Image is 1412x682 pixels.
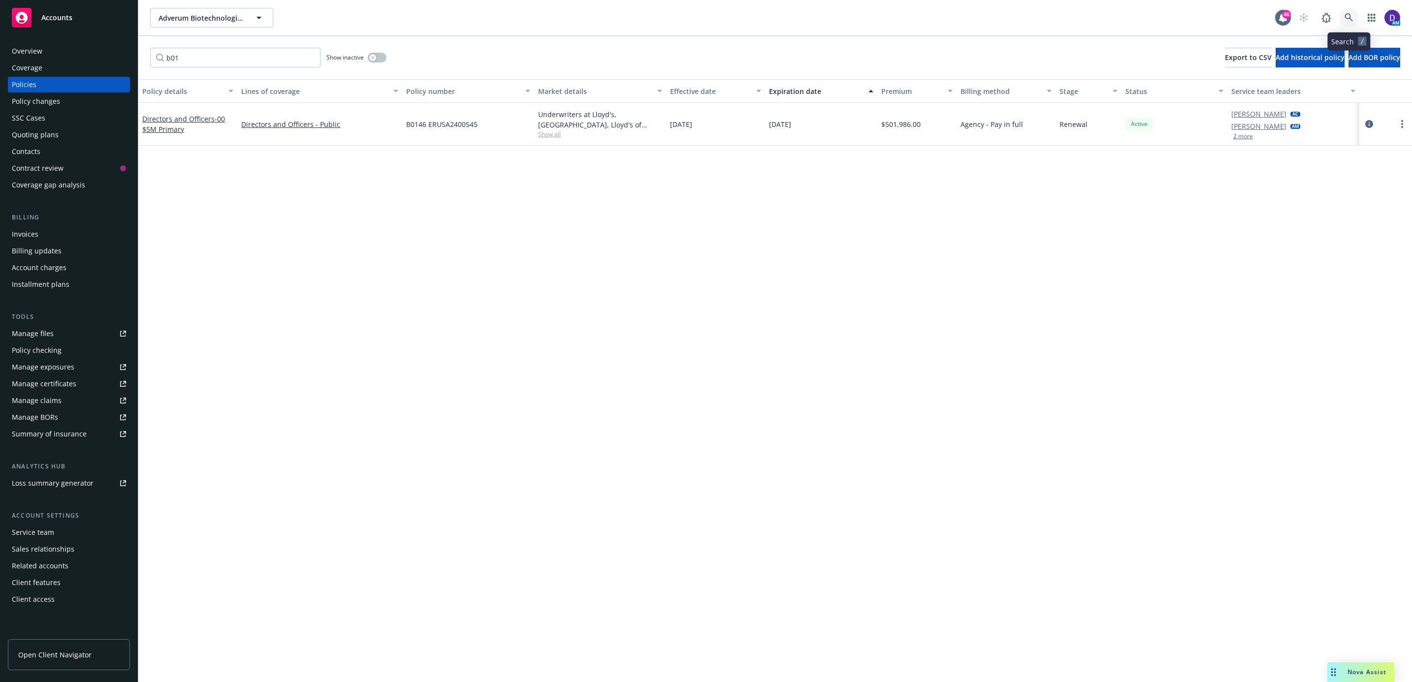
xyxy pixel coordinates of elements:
div: Contract review [12,160,64,176]
span: Export to CSV [1225,53,1272,62]
a: Manage files [8,326,130,341]
a: Switch app [1362,8,1381,28]
a: Directors and Officers - Public [241,119,398,129]
div: Sales relationships [12,541,74,557]
span: Agency - Pay in full [961,119,1023,129]
div: Client features [12,575,61,590]
a: Manage claims [8,393,130,408]
div: SSC Cases [12,110,45,126]
div: Client access [12,591,55,607]
div: Analytics hub [8,462,130,471]
span: Show inactive [326,53,364,62]
a: Manage exposures [8,359,130,375]
a: Related accounts [8,558,130,574]
a: Sales relationships [8,541,130,557]
a: Account charges [8,260,130,276]
a: more [1396,118,1408,130]
div: Loss summary generator [12,475,94,491]
a: [PERSON_NAME] [1231,121,1286,131]
button: Market details [534,79,666,103]
div: Account settings [8,511,130,521]
div: Manage files [12,326,54,341]
span: Accounts [41,14,72,22]
button: Expiration date [765,79,877,103]
a: Overview [8,43,130,59]
div: Expiration date [769,86,863,96]
div: Quoting plans [12,127,59,143]
a: Client access [8,591,130,607]
div: Premium [881,86,942,96]
div: Manage BORs [12,409,58,425]
button: Adverum Biotechnologies, Inc. [150,8,273,28]
span: Active [1129,120,1149,128]
div: Policy number [406,86,519,96]
div: Billing method [961,86,1041,96]
span: Adverum Biotechnologies, Inc. [159,13,244,23]
a: Directors and Officers [142,114,225,134]
a: circleInformation [1363,118,1375,130]
div: Coverage gap analysis [12,177,85,193]
a: Loss summary generator [8,475,130,491]
a: Accounts [8,4,130,31]
a: Coverage gap analysis [8,177,130,193]
div: Manage exposures [12,359,74,375]
button: Stage [1056,79,1122,103]
div: Manage certificates [12,376,76,392]
button: Effective date [666,79,765,103]
div: Drag to move [1327,662,1340,682]
div: Status [1125,86,1212,96]
div: Lines of coverage [241,86,387,96]
span: $501,986.00 [881,119,921,129]
div: Policy details [142,86,223,96]
button: Status [1122,79,1227,103]
a: Report a Bug [1316,8,1336,28]
div: Installment plans [12,277,69,292]
span: Open Client Navigator [18,650,92,660]
input: Filter by keyword... [150,48,321,67]
div: Overview [12,43,42,59]
span: Renewal [1059,119,1088,129]
div: Billing updates [12,243,62,259]
a: Policies [8,77,130,93]
a: Client features [8,575,130,590]
a: Manage BORs [8,409,130,425]
a: [PERSON_NAME] [1231,109,1286,119]
button: Premium [877,79,957,103]
a: Quoting plans [8,127,130,143]
a: Contacts [8,144,130,159]
span: Add historical policy [1276,53,1345,62]
div: Policy checking [12,342,62,358]
a: SSC Cases [8,110,130,126]
a: Start snowing [1294,8,1314,28]
a: Installment plans [8,277,130,292]
button: Nova Assist [1327,662,1394,682]
a: Service team [8,525,130,540]
span: Nova Assist [1348,668,1386,676]
a: Coverage [8,60,130,76]
div: Contacts [12,144,40,159]
a: Search [1339,8,1359,28]
button: Export to CSV [1225,48,1272,67]
button: Add BOR policy [1348,48,1400,67]
div: Policy changes [12,93,60,109]
div: Manage claims [12,393,62,408]
div: Account charges [12,260,66,276]
div: Policies [12,77,36,93]
div: Coverage [12,60,42,76]
a: Manage certificates [8,376,130,392]
span: [DATE] [670,119,692,129]
div: Invoices [12,226,38,242]
button: Policy number [402,79,534,103]
div: Stage [1059,86,1107,96]
button: Lines of coverage [237,79,402,103]
div: Related accounts [12,558,68,574]
button: Add historical policy [1276,48,1345,67]
button: 2 more [1233,133,1253,139]
button: Service team leaders [1227,79,1359,103]
span: [DATE] [769,119,791,129]
div: Summary of insurance [12,426,87,442]
a: Contract review [8,160,130,176]
div: Service team [12,525,54,540]
div: Tools [8,312,130,322]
